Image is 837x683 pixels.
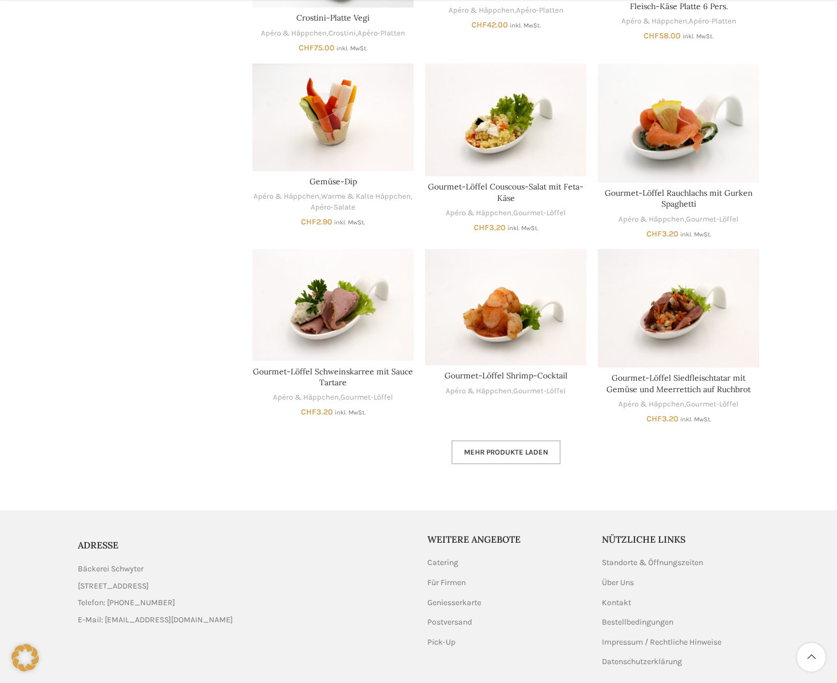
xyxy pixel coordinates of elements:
[646,414,679,424] bdi: 3.20
[598,249,759,368] a: Gourmet-Löffel Siedfleischtatar mit Gemüse und Meerrettich auf Ruchbrot
[301,217,316,227] span: CHF
[425,64,586,177] a: Gourmet-Löffel Couscous-Salat mit Feta-Käse
[797,643,826,672] a: Scroll to top button
[253,191,319,202] a: Apéro & Häppchen
[78,539,118,551] span: ADRESSE
[301,217,332,227] bdi: 2.90
[334,219,365,226] small: inkl. MwSt.
[644,31,659,41] span: CHF
[311,202,355,213] a: Apéro-Salate
[78,580,149,593] span: [STREET_ADDRESS]
[428,181,584,203] a: Gourmet-Löffel Couscous-Salat mit Feta-Käse
[602,637,723,648] a: Impressum / Rechtliche Hinweise
[680,416,711,423] small: inkl. MwSt.
[299,43,314,53] span: CHF
[427,533,585,546] h5: Weitere Angebote
[680,231,711,238] small: inkl. MwSt.
[252,64,414,171] a: Gemüse-Dip
[273,392,339,403] a: Apéro & Häppchen
[252,28,414,39] div: , ,
[321,191,411,202] a: Warme & Kalte Häppchen
[445,370,568,381] a: Gourmet-Löffel Shrimp-Cocktail
[253,366,413,388] a: Gourmet-Löffel Schweinskarree mit Sauce Tartare
[427,557,459,568] a: Catering
[464,448,548,457] span: Mehr Produkte laden
[683,33,713,40] small: inkl. MwSt.
[78,614,410,626] a: List item link
[646,229,679,239] bdi: 3.20
[686,214,739,225] a: Gourmet-Löffel
[474,223,489,232] span: CHF
[602,577,635,589] a: Über Uns
[602,656,683,668] a: Datenschutzerklärung
[598,16,759,27] div: ,
[427,597,482,609] a: Geniesserkarte
[630,1,728,11] a: Fleisch-Käse Platte 6 Pers.
[471,20,508,30] bdi: 42.00
[427,637,457,648] a: Pick-Up
[425,5,586,16] div: ,
[336,45,367,52] small: inkl. MwSt.
[301,407,333,417] bdi: 3.20
[340,392,393,403] a: Gourmet-Löffel
[602,617,675,628] a: Bestellbedingungen
[449,5,514,16] a: Apéro & Häppchen
[646,229,662,239] span: CHF
[427,577,467,589] a: Für Firmen
[605,188,753,210] a: Gourmet-Löffel Rauchlachs mit Gurken Spaghetti
[425,249,586,365] a: Gourmet-Löffel Shrimp-Cocktail
[689,16,736,27] a: Apéro-Platten
[328,28,356,39] a: Crostini
[598,399,759,410] div: ,
[335,409,366,416] small: inkl. MwSt.
[513,208,566,219] a: Gourmet-Löffel
[513,386,566,397] a: Gourmet-Löffel
[252,191,414,212] div: , ,
[621,16,687,27] a: Apéro & Häppchen
[425,386,586,397] div: ,
[471,20,487,30] span: CHF
[296,13,370,23] a: Crostini-Platte Vegi
[606,373,751,394] a: Gourmet-Löffel Siedfleischtatar mit Gemüse und Meerrettich auf Ruchbrot
[427,617,473,628] a: Postversand
[451,440,561,464] a: Mehr Produkte laden
[358,28,405,39] a: Apéro-Platten
[510,22,541,29] small: inkl. MwSt.
[446,208,511,219] a: Apéro & Häppchen
[602,533,760,546] h5: Nützliche Links
[261,28,327,39] a: Apéro & Häppchen
[310,176,357,187] a: Gemüse-Dip
[686,399,739,410] a: Gourmet-Löffel
[644,31,681,41] bdi: 58.00
[252,392,414,403] div: ,
[301,407,316,417] span: CHF
[598,64,759,183] a: Gourmet-Löffel Rauchlachs mit Gurken Spaghetti
[618,214,684,225] a: Apéro & Häppchen
[598,214,759,225] div: ,
[299,43,335,53] bdi: 75.00
[446,386,511,397] a: Apéro & Häppchen
[252,249,414,361] a: Gourmet-Löffel Schweinskarree mit Sauce Tartare
[602,557,704,568] a: Standorte & Öffnungszeiten
[507,224,538,232] small: inkl. MwSt.
[78,563,144,575] span: Bäckerei Schwyter
[78,597,410,609] a: List item link
[474,223,506,232] bdi: 3.20
[516,5,564,16] a: Apéro-Platten
[646,414,662,424] span: CHF
[618,399,684,410] a: Apéro & Häppchen
[425,208,586,219] div: ,
[602,597,632,609] a: Kontakt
